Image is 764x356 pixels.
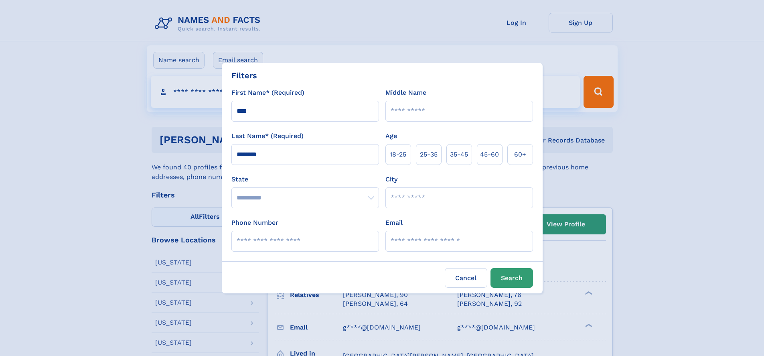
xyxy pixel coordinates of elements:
span: 25‑35 [420,150,438,159]
label: Cancel [445,268,487,288]
label: City [385,175,397,184]
span: 45‑60 [480,150,499,159]
label: Phone Number [231,218,278,228]
label: Middle Name [385,88,426,98]
label: Last Name* (Required) [231,131,304,141]
span: 18‑25 [390,150,406,159]
label: Email [385,218,403,228]
span: 35‑45 [450,150,468,159]
button: Search [490,268,533,288]
div: Filters [231,69,257,81]
label: Age [385,131,397,141]
label: First Name* (Required) [231,88,304,98]
label: State [231,175,379,184]
span: 60+ [514,150,526,159]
